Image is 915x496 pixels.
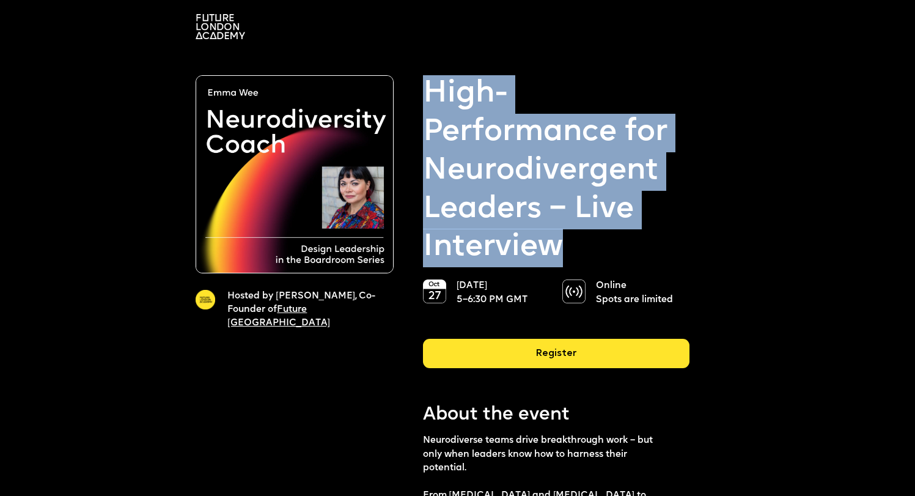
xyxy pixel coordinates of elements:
a: Future [GEOGRAPHIC_DATA] [227,305,330,328]
p: Hosted by [PERSON_NAME], Co-Founder of [227,290,377,331]
strong: High-Performance for Neurodivergent Leaders – Live Interview [423,75,690,267]
p: [DATE] 5–6:30 PM GMT [457,279,541,307]
div: Register [423,339,690,368]
img: A logo saying in 3 lines: Future London Academy [196,14,245,39]
a: Register [423,339,690,378]
img: A yellow circle with Future London Academy logo [196,290,215,309]
p: Online Spots are limited [596,279,680,307]
p: About the event [423,402,690,428]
